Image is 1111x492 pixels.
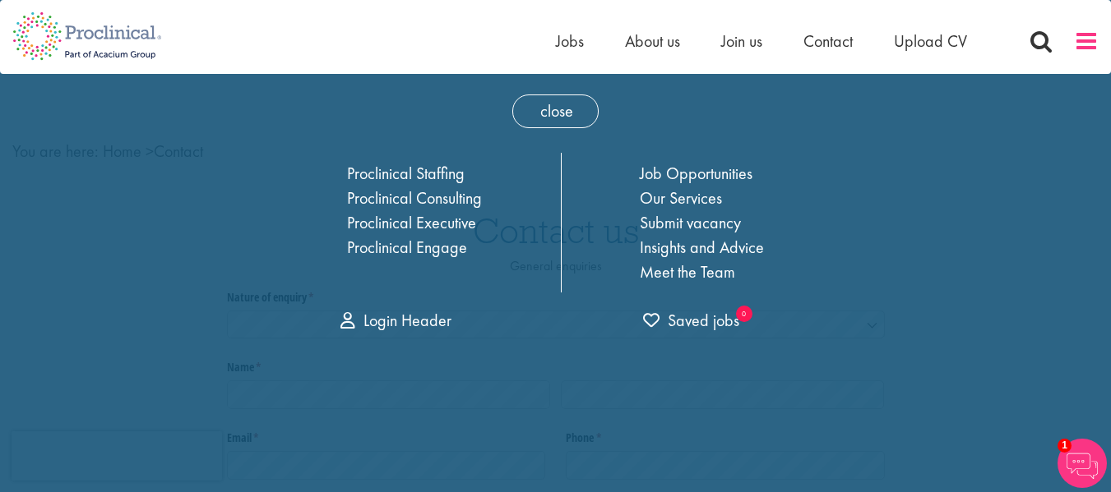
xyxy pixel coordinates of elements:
span: 1 [1058,439,1072,453]
a: Submit vacancy [640,212,741,233]
a: Our Services [640,187,722,209]
a: Proclinical Consulting [347,187,482,209]
a: Upload CV [894,30,967,52]
a: Jobs [556,30,584,52]
a: Insights and Advice [640,237,764,258]
a: Job Opportunities [640,163,752,184]
a: Join us [721,30,762,52]
a: Proclinical Engage [347,237,467,258]
span: close [512,94,599,128]
a: Proclinical Executive [347,212,476,233]
a: Login Header [340,310,451,331]
a: About us [625,30,680,52]
a: 0 jobs in shortlist [643,309,739,333]
img: Chatbot [1058,439,1107,488]
span: Saved jobs [643,310,739,331]
a: Contact [803,30,853,52]
a: Proclinical Staffing [347,163,465,184]
sub: 0 [736,306,752,322]
a: Meet the Team [640,261,735,283]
